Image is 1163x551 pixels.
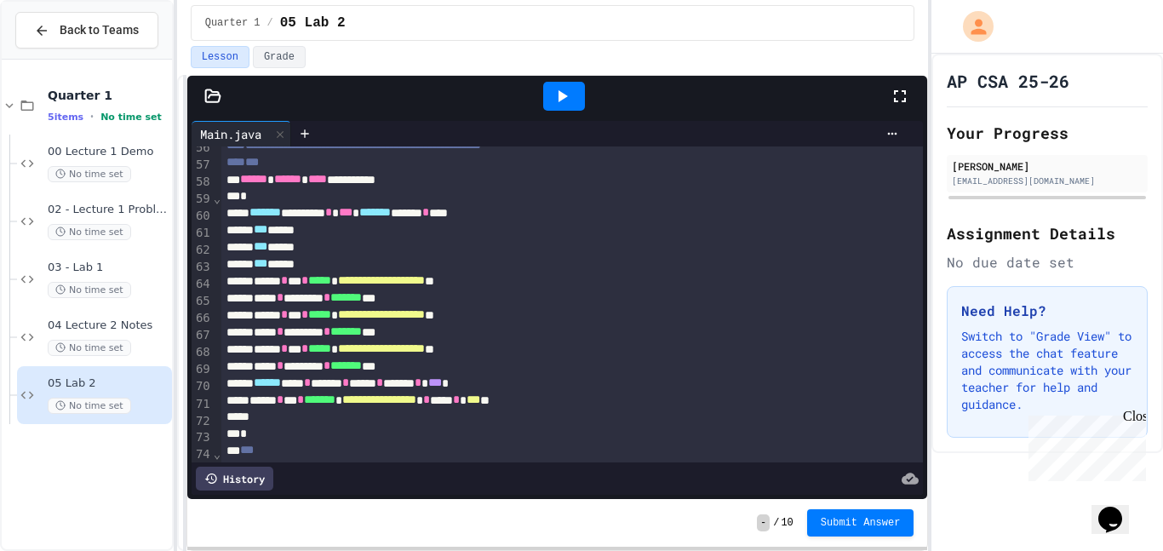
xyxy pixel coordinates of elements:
[60,21,139,39] span: Back to Teams
[7,7,117,108] div: Chat with us now!Close
[48,340,131,356] span: No time set
[947,69,1069,93] h1: AP CSA 25-26
[821,516,901,530] span: Submit Answer
[48,112,83,123] span: 5 items
[48,203,169,217] span: 02 - Lecture 1 Problem 2
[48,224,131,240] span: No time set
[48,261,169,275] span: 03 - Lab 1
[192,396,213,413] div: 71
[192,208,213,225] div: 60
[196,467,273,491] div: History
[48,145,169,159] span: 00 Lecture 1 Demo
[1022,409,1146,481] iframe: chat widget
[213,447,221,461] span: Fold line
[90,110,94,123] span: •
[48,398,131,414] span: No time set
[48,166,131,182] span: No time set
[192,429,213,446] div: 73
[267,16,273,30] span: /
[192,378,213,395] div: 70
[192,242,213,259] div: 62
[192,293,213,310] div: 65
[961,328,1133,413] p: Switch to "Grade View" to access the chat feature and communicate with your teacher for help and ...
[192,125,270,143] div: Main.java
[192,140,213,157] div: 56
[48,88,169,103] span: Quarter 1
[205,16,261,30] span: Quarter 1
[192,413,213,430] div: 72
[48,282,131,298] span: No time set
[100,112,162,123] span: No time set
[48,376,169,391] span: 05 Lab 2
[48,319,169,333] span: 04 Lecture 2 Notes
[807,509,914,537] button: Submit Answer
[192,327,213,344] div: 67
[192,225,213,242] div: 61
[947,221,1148,245] h2: Assignment Details
[947,252,1148,273] div: No due date set
[945,7,998,46] div: My Account
[192,446,213,463] div: 74
[192,276,213,293] div: 64
[192,174,213,191] div: 58
[253,46,306,68] button: Grade
[952,175,1143,187] div: [EMAIL_ADDRESS][DOMAIN_NAME]
[1091,483,1146,534] iframe: chat widget
[961,301,1133,321] h3: Need Help?
[773,516,779,530] span: /
[213,192,221,205] span: Fold line
[781,516,793,530] span: 10
[192,259,213,276] div: 63
[192,191,213,208] div: 59
[191,46,249,68] button: Lesson
[192,157,213,174] div: 57
[192,361,213,378] div: 69
[952,158,1143,174] div: [PERSON_NAME]
[192,344,213,361] div: 68
[192,121,291,146] div: Main.java
[947,121,1148,145] h2: Your Progress
[757,514,770,531] span: -
[15,12,158,49] button: Back to Teams
[192,310,213,327] div: 66
[280,13,346,33] span: 05 Lab 2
